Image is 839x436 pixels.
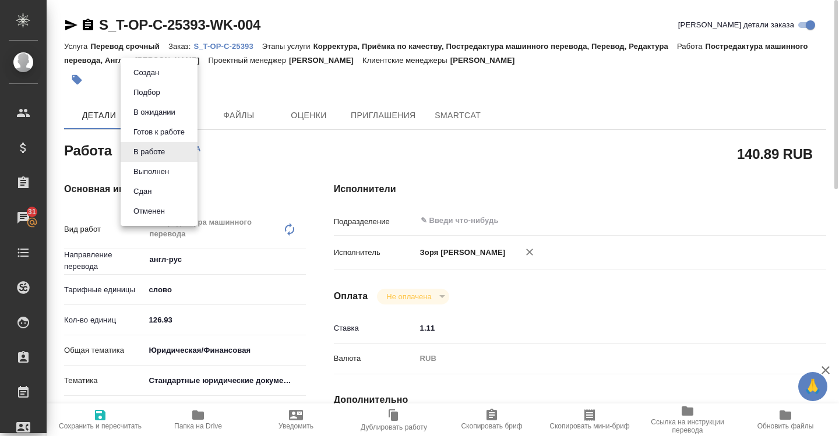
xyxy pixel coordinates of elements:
button: Выполнен [130,165,172,178]
button: В работе [130,146,168,158]
button: В ожидании [130,106,179,119]
button: Отменен [130,205,168,218]
button: Сдан [130,185,155,198]
button: Готов к работе [130,126,188,139]
button: Создан [130,66,163,79]
button: Подбор [130,86,164,99]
